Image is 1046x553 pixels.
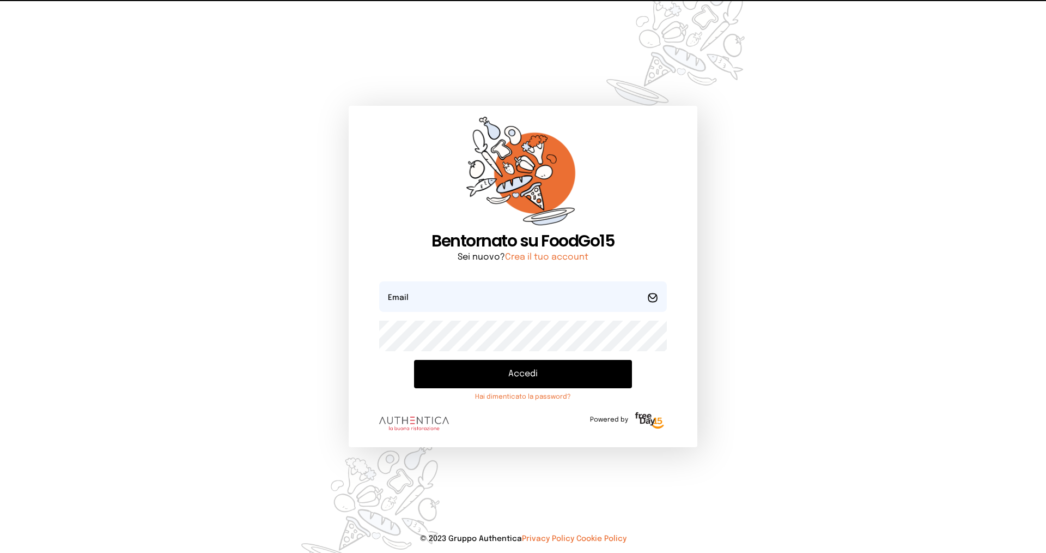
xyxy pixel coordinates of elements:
[17,533,1029,544] p: © 2023 Gruppo Authentica
[522,535,574,543] a: Privacy Policy
[590,416,628,424] span: Powered by
[414,360,632,388] button: Accedi
[633,410,667,432] img: logo-freeday.3e08031.png
[379,417,449,431] img: logo.8f33a47.png
[379,251,667,264] p: Sei nuovo?
[576,535,627,543] a: Cookie Policy
[466,117,580,232] img: sticker-orange.65babaf.png
[379,231,667,251] h1: Bentornato su FoodGo15
[414,393,632,401] a: Hai dimenticato la password?
[505,253,588,262] a: Crea il tuo account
